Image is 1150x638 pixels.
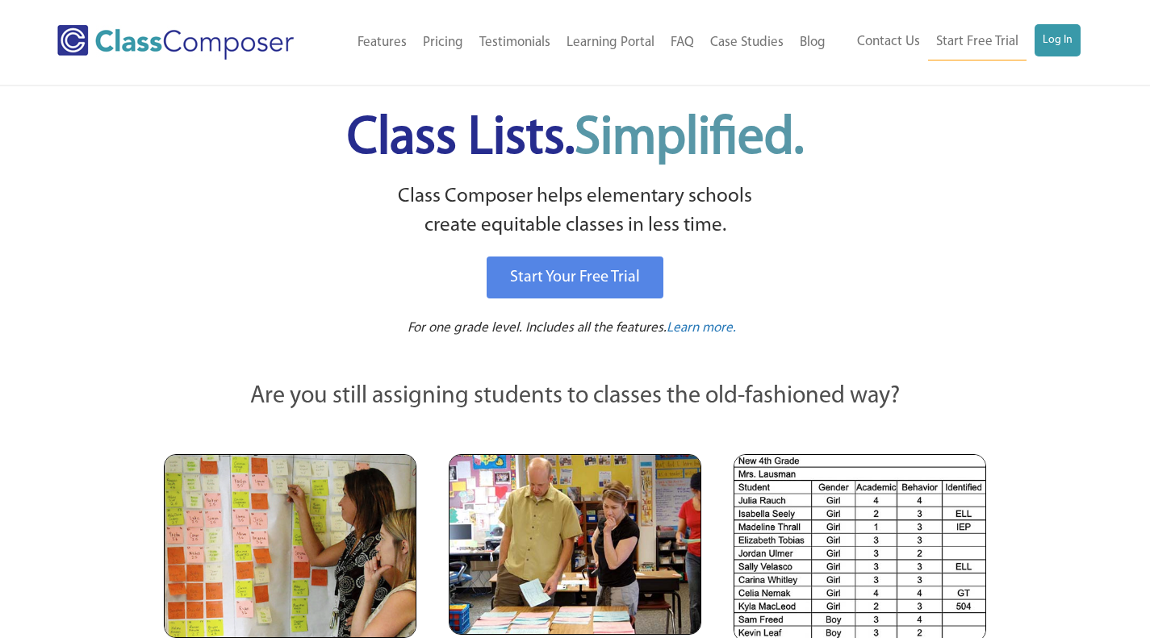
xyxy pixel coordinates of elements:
[164,454,416,638] img: Teachers Looking at Sticky Notes
[347,113,804,165] span: Class Lists.
[558,25,663,60] a: Learning Portal
[834,24,1081,60] nav: Header Menu
[928,24,1027,60] a: Start Free Trial
[471,25,558,60] a: Testimonials
[57,25,294,60] img: Class Composer
[510,269,640,286] span: Start Your Free Trial
[449,454,701,634] img: Blue and Pink Paper Cards
[667,319,736,339] a: Learn more.
[849,24,928,60] a: Contact Us
[702,25,792,60] a: Case Studies
[792,25,834,60] a: Blog
[663,25,702,60] a: FAQ
[164,379,987,415] p: Are you still assigning students to classes the old-fashioned way?
[408,321,667,335] span: For one grade level. Includes all the features.
[487,256,663,298] a: Start Your Free Trial
[1035,24,1081,56] a: Log In
[328,25,834,60] nav: Header Menu
[415,25,471,60] a: Pricing
[161,182,989,241] p: Class Composer helps elementary schools create equitable classes in less time.
[575,113,804,165] span: Simplified.
[349,25,415,60] a: Features
[667,321,736,335] span: Learn more.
